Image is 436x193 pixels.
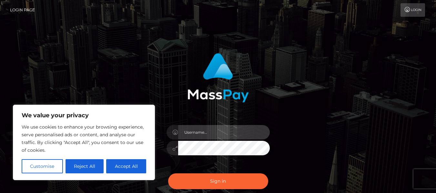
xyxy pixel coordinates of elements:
[10,3,35,17] a: Login Page
[22,111,146,119] p: We value your privacy
[22,123,146,154] p: We use cookies to enhance your browsing experience, serve personalised ads or content, and analys...
[168,173,268,189] button: Sign in
[106,159,146,173] button: Accept All
[178,125,270,140] input: Username...
[22,159,63,173] button: Customise
[401,3,425,17] a: Login
[188,53,249,102] img: MassPay Login
[13,105,155,180] div: We value your privacy
[66,159,104,173] button: Reject All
